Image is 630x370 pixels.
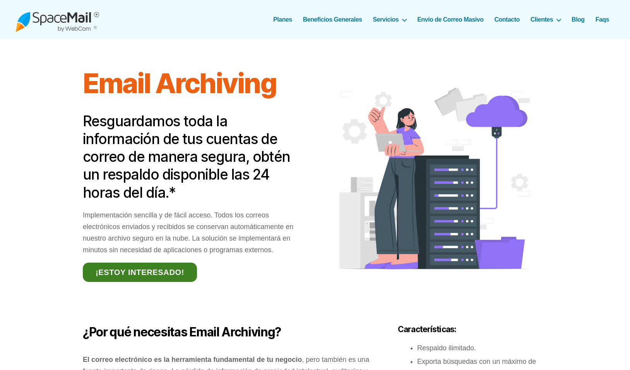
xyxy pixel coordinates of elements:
[417,342,547,354] li: Respaldo ilimitado.
[531,16,561,23] a: Clientes
[83,68,307,99] h1: Email Archiving
[273,16,292,23] a: Planes
[596,16,609,23] a: Faqs
[303,16,362,23] a: Beneficios Generales
[398,324,454,334] strong: Características
[572,16,585,23] a: Blog
[323,70,547,294] img: Email Archiving
[83,112,307,202] h2: Resguardamos toda la información de tus cuentas de correo de manera segura, obtén un respaldo dis...
[15,7,99,32] img: Spacemail
[83,324,281,339] strong: ¿Por qué necesitas Email Archiving?
[398,324,456,334] strong: :
[83,356,302,363] strong: El correo electrónico es la herramienta fundamental de tu negocio
[83,209,307,256] p: Implementación sencilla y de fácil acceso. Todos los correos electrónicos enviados y recibidos se...
[417,16,483,23] a: Envío de Correo Masivo
[277,16,615,23] nav: Horizontal
[494,16,519,23] a: Contacto
[373,16,407,23] a: Servicios
[83,263,197,282] a: ¡Estoy interesado!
